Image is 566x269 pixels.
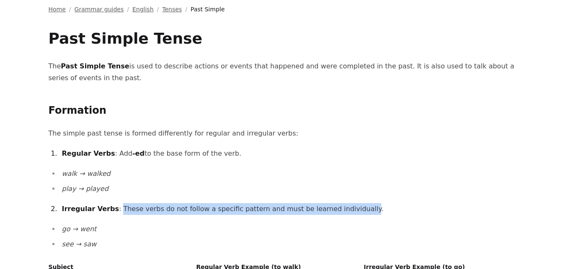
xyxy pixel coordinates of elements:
span: / [185,5,187,13]
strong: Past Simple Tense [61,62,129,70]
span: / [69,5,71,13]
em: walk → walked [62,170,111,178]
strong: -ed [132,149,145,157]
nav: Breadcrumb [49,5,518,13]
span: / [157,5,159,13]
a: English [132,5,154,13]
p: The simple past tense is formed differently for regular and irregular verbs: [49,128,518,139]
h1: Past Simple Tense [49,30,518,47]
p: The is used to describe actions or events that happened and were completed in the past. It is als... [49,60,518,84]
a: Home [49,5,66,13]
h2: Formation [49,104,518,118]
span: Past Simple [191,5,225,13]
strong: Regular Verbs [62,149,115,157]
em: play → played [62,185,109,193]
li: : Add to the base form of the verb. [59,148,518,159]
em: go → went [62,225,97,233]
li: : These verbs do not follow a specific pattern and must be learned individually. [59,203,518,215]
a: Grammar guides [75,5,124,13]
em: see → saw [62,240,97,248]
strong: Irregular Verbs [62,205,119,213]
a: Tenses [162,5,182,13]
span: / [127,5,129,13]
